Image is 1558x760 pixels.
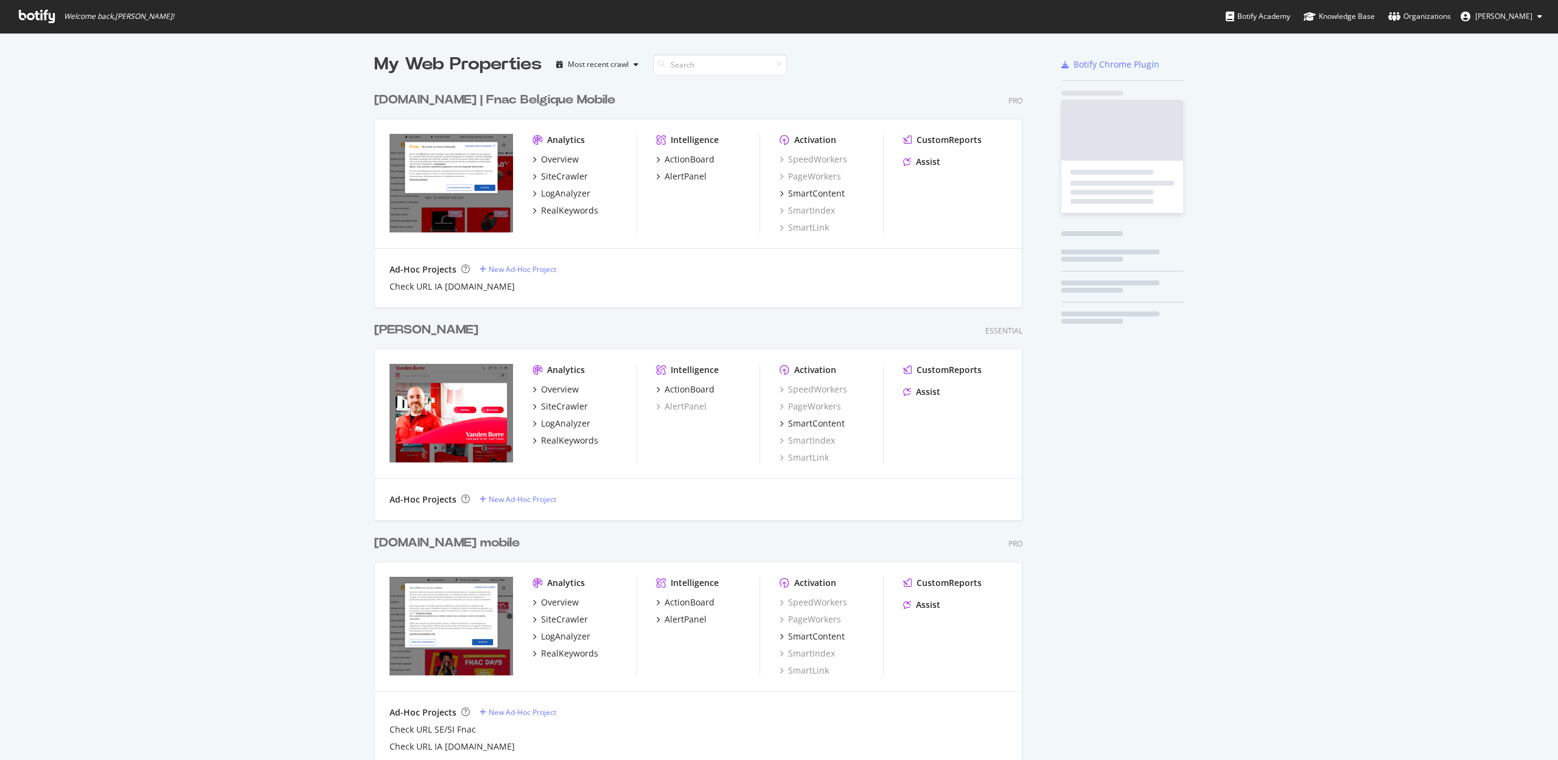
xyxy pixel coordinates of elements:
[788,630,845,643] div: SmartContent
[489,264,556,274] div: New Ad-Hoc Project
[916,599,940,611] div: Assist
[780,383,847,396] div: SpeedWorkers
[1451,7,1552,26] button: [PERSON_NAME]
[780,153,847,166] a: SpeedWorkers
[374,321,483,339] a: [PERSON_NAME]
[780,187,845,200] a: SmartContent
[1074,58,1159,71] div: Botify Chrome Plugin
[533,630,590,643] a: LogAnalyzer
[480,494,556,504] a: New Ad-Hoc Project
[656,170,707,183] a: AlertPanel
[389,281,515,293] a: Check URL IA [DOMAIN_NAME]
[903,134,982,146] a: CustomReports
[780,221,829,234] a: SmartLink
[653,54,787,75] input: Search
[533,187,590,200] a: LogAnalyzer
[780,204,835,217] a: SmartIndex
[489,494,556,504] div: New Ad-Hoc Project
[533,647,598,660] a: RealKeywords
[665,383,714,396] div: ActionBoard
[374,91,620,109] a: [DOMAIN_NAME] | Fnac Belgique Mobile
[1061,58,1159,71] a: Botify Chrome Plugin
[794,364,836,376] div: Activation
[780,400,841,413] a: PageWorkers
[780,613,841,626] a: PageWorkers
[917,577,982,589] div: CustomReports
[671,134,719,146] div: Intelligence
[671,364,719,376] div: Intelligence
[389,364,513,462] img: www.vandenborre.be/
[374,321,478,339] div: [PERSON_NAME]
[985,326,1022,336] div: Essential
[541,187,590,200] div: LogAnalyzer
[541,647,598,660] div: RealKeywords
[665,170,707,183] div: AlertPanel
[541,434,598,447] div: RealKeywords
[541,596,579,608] div: Overview
[656,153,714,166] a: ActionBoard
[665,613,707,626] div: AlertPanel
[780,596,847,608] a: SpeedWorkers
[533,400,588,413] a: SiteCrawler
[903,156,940,168] a: Assist
[903,386,940,398] a: Assist
[780,451,829,464] a: SmartLink
[541,417,590,430] div: LogAnalyzer
[374,91,615,109] div: [DOMAIN_NAME] | Fnac Belgique Mobile
[665,596,714,608] div: ActionBoard
[547,364,585,376] div: Analytics
[541,383,579,396] div: Overview
[794,134,836,146] div: Activation
[541,204,598,217] div: RealKeywords
[389,577,513,675] img: www.fnac.com/
[64,12,174,21] span: Welcome back, [PERSON_NAME] !
[656,596,714,608] a: ActionBoard
[533,204,598,217] a: RealKeywords
[794,577,836,589] div: Activation
[533,596,579,608] a: Overview
[533,434,598,447] a: RealKeywords
[788,187,845,200] div: SmartContent
[533,153,579,166] a: Overview
[389,706,456,719] div: Ad-Hoc Projects
[389,723,476,736] a: Check URL SE/SI Fnac
[541,400,588,413] div: SiteCrawler
[389,493,456,506] div: Ad-Hoc Projects
[665,153,714,166] div: ActionBoard
[656,383,714,396] a: ActionBoard
[1008,539,1022,549] div: Pro
[480,707,556,717] a: New Ad-Hoc Project
[541,153,579,166] div: Overview
[780,417,845,430] a: SmartContent
[489,707,556,717] div: New Ad-Hoc Project
[389,741,515,753] a: Check URL IA [DOMAIN_NAME]
[780,434,835,447] a: SmartIndex
[389,263,456,276] div: Ad-Hoc Projects
[903,364,982,376] a: CustomReports
[780,647,835,660] a: SmartIndex
[903,577,982,589] a: CustomReports
[1226,10,1290,23] div: Botify Academy
[374,52,542,77] div: My Web Properties
[551,55,643,74] button: Most recent crawl
[780,170,841,183] a: PageWorkers
[656,613,707,626] a: AlertPanel
[917,364,982,376] div: CustomReports
[1388,10,1451,23] div: Organizations
[547,134,585,146] div: Analytics
[917,134,982,146] div: CustomReports
[480,264,556,274] a: New Ad-Hoc Project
